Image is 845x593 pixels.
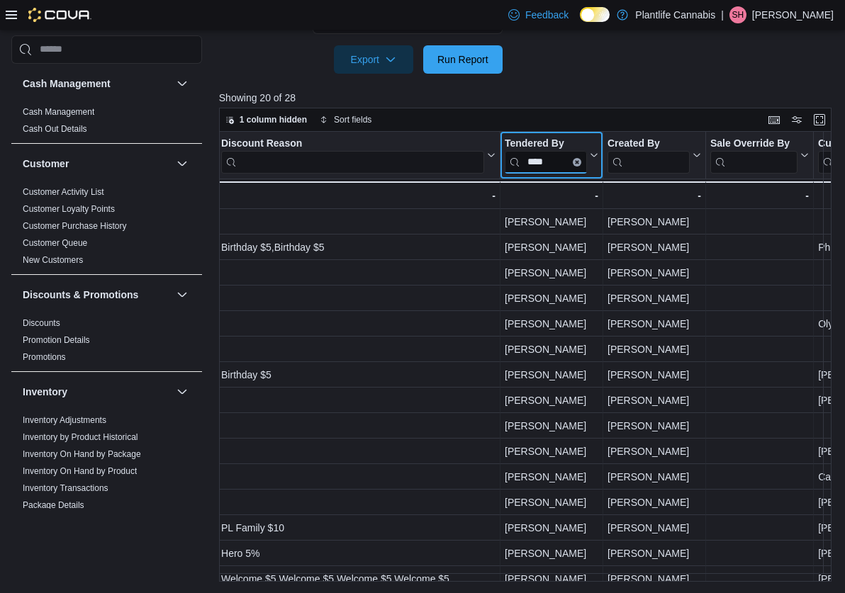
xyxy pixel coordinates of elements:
[505,366,598,383] div: [PERSON_NAME]
[23,204,115,214] a: Customer Loyalty Points
[580,22,581,23] span: Dark Mode
[608,443,701,460] div: [PERSON_NAME]
[221,570,496,587] div: Welcome $5,Welcome $5,Welcome $5,Welcome $5
[334,114,371,125] span: Sort fields
[174,75,191,92] button: Cash Management
[23,385,67,399] h3: Inventory
[525,8,569,22] span: Feedback
[505,392,598,409] div: [PERSON_NAME]
[23,500,84,510] a: Package Details
[23,220,127,232] span: Customer Purchase History
[608,570,701,587] div: [PERSON_NAME]
[608,290,701,307] div: [PERSON_NAME]
[505,187,598,204] div: -
[23,124,87,134] a: Cash Out Details
[710,137,798,150] div: Sale Override By
[505,137,587,150] div: Tendered By
[608,137,690,173] div: Created By
[219,91,838,105] p: Showing 20 of 28
[23,77,111,91] h3: Cash Management
[28,8,91,22] img: Cova
[174,286,191,303] button: Discounts & Promotions
[710,137,809,173] button: Sale Override By
[505,137,587,173] div: Tendered By
[608,264,701,281] div: [PERSON_NAME]
[580,7,610,22] input: Dark Mode
[608,468,701,485] div: [PERSON_NAME]
[23,254,83,266] span: New Customers
[608,213,701,230] div: [PERSON_NAME]
[505,443,598,460] div: [PERSON_NAME]
[23,237,87,249] span: Customer Queue
[608,187,701,204] div: -
[608,137,690,150] div: Created By
[505,341,598,358] div: [PERSON_NAME]
[221,545,496,562] div: Hero 5%
[23,352,66,362] a: Promotions
[505,519,598,536] div: [PERSON_NAME]
[342,45,405,74] span: Export
[23,123,87,135] span: Cash Out Details
[608,315,701,332] div: [PERSON_NAME]
[221,137,484,173] div: Discount Reason
[23,157,171,171] button: Customer
[608,239,701,256] div: [PERSON_NAME]
[721,6,724,23] p: |
[174,155,191,172] button: Customer
[23,448,141,460] span: Inventory On Hand by Package
[23,187,104,197] a: Customer Activity List
[334,45,413,74] button: Export
[23,288,138,302] h3: Discounts & Promotions
[23,465,137,477] span: Inventory On Hand by Product
[221,519,496,536] div: PL Family $10
[788,111,805,128] button: Display options
[221,366,496,383] div: Birthday $5
[221,187,496,204] div: -
[608,417,701,434] div: [PERSON_NAME]
[766,111,783,128] button: Keyboard shortcuts
[23,317,60,329] span: Discounts
[505,468,598,485] div: [PERSON_NAME]
[23,255,83,265] a: New Customers
[437,52,488,67] span: Run Report
[505,290,598,307] div: [PERSON_NAME]
[23,221,127,231] a: Customer Purchase History
[608,137,701,173] button: Created By
[23,238,87,248] a: Customer Queue
[23,334,90,346] span: Promotion Details
[505,545,598,562] div: [PERSON_NAME]
[23,432,138,442] a: Inventory by Product Historical
[505,417,598,434] div: [PERSON_NAME]
[505,494,598,511] div: [PERSON_NAME]
[11,103,202,143] div: Cash Management
[23,106,94,118] span: Cash Management
[23,483,108,493] a: Inventory Transactions
[11,315,202,371] div: Discounts & Promotions
[11,183,202,274] div: Customer
[505,239,598,256] div: [PERSON_NAME]
[23,186,104,198] span: Customer Activity List
[221,239,496,256] div: Birthday $5,Birthday $5
[608,366,701,383] div: [PERSON_NAME]
[221,137,496,173] button: Discount Reason
[23,449,141,459] a: Inventory On Hand by Package
[423,45,503,74] button: Run Report
[505,315,598,332] div: [PERSON_NAME]
[710,137,798,173] div: Sale Override By
[608,341,701,358] div: [PERSON_NAME]
[23,351,66,363] span: Promotions
[23,288,171,302] button: Discounts & Promotions
[174,383,191,400] button: Inventory
[608,519,701,536] div: [PERSON_NAME]
[23,335,90,345] a: Promotion Details
[635,6,715,23] p: Plantlife Cannabis
[23,385,171,399] button: Inventory
[23,157,69,171] h3: Customer
[811,111,828,128] button: Enter fullscreen
[573,157,581,166] button: Clear input
[710,187,809,204] div: -
[608,545,701,562] div: [PERSON_NAME]
[608,392,701,409] div: [PERSON_NAME]
[23,431,138,443] span: Inventory by Product Historical
[505,570,598,587] div: [PERSON_NAME]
